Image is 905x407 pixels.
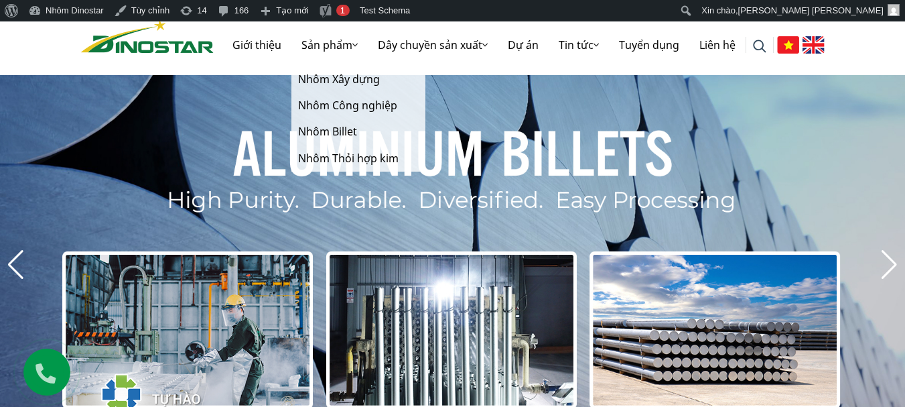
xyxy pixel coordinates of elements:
a: Nhôm Công nghiệp [291,93,425,119]
div: Next slide [880,250,898,280]
a: Liên hệ [689,23,746,66]
a: Nhôm Billet [291,119,425,145]
div: Previous slide [7,250,25,280]
img: search [753,40,766,53]
img: English [803,36,825,54]
img: Tiếng Việt [777,36,799,54]
a: Nhôm Xây dựng [291,66,425,93]
span: 1 [340,5,345,15]
a: Sản phẩm [291,23,368,66]
a: Nhôm Dinostar [81,17,214,52]
span: [PERSON_NAME] [PERSON_NAME] [738,5,884,15]
a: Dây chuyền sản xuất [368,23,498,66]
a: Tuyển dụng [609,23,689,66]
a: Tin tức [549,23,609,66]
a: Giới thiệu [222,23,291,66]
a: Dự án [498,23,549,66]
a: Nhôm Thỏi hợp kim [291,146,425,172]
img: Nhôm Dinostar [81,19,214,53]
